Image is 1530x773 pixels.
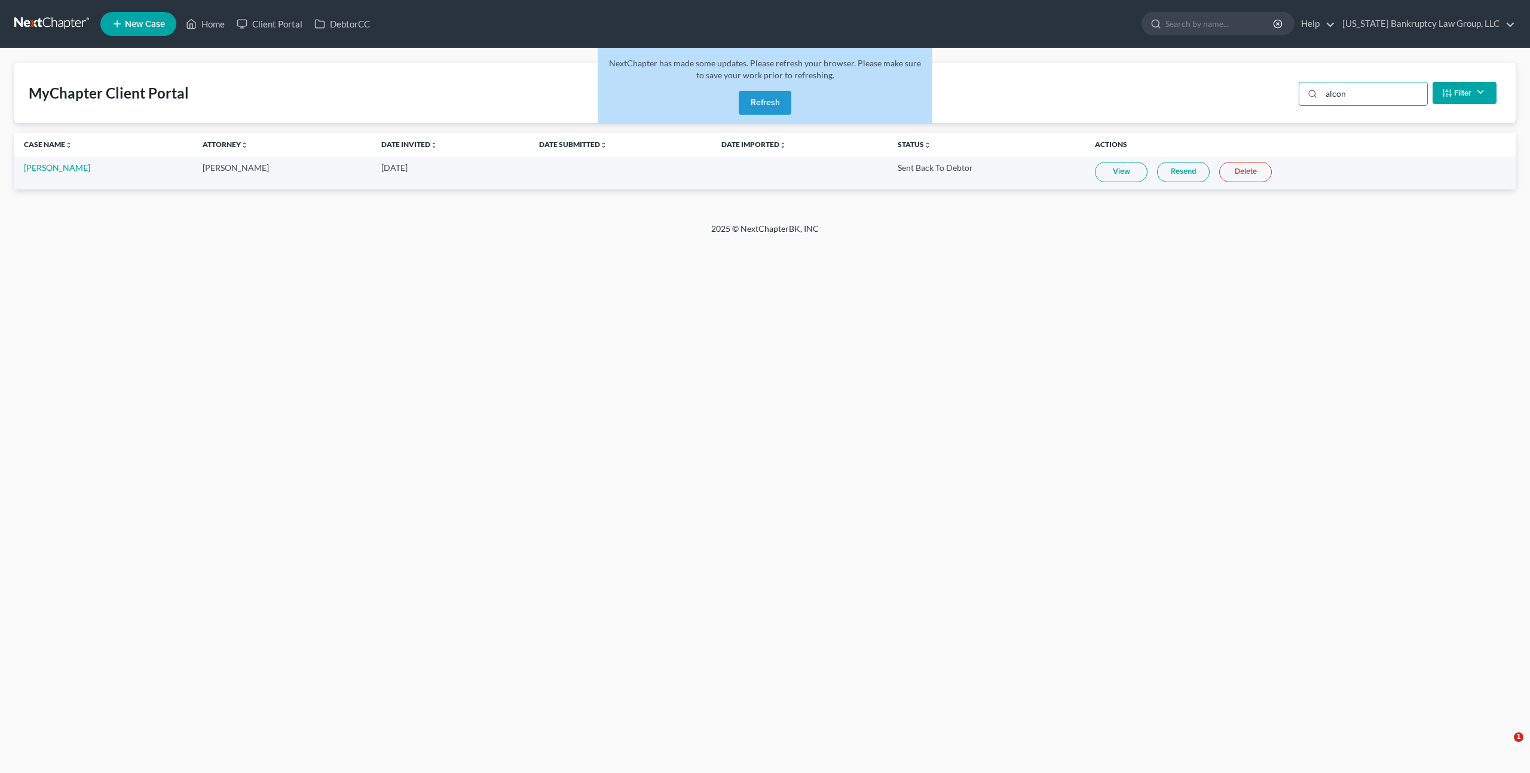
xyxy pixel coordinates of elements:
a: Date Invitedunfold_more [381,140,437,149]
i: unfold_more [924,142,931,149]
iframe: Intercom live chat [1489,732,1518,761]
td: Sent Back To Debtor [888,157,1085,189]
i: unfold_more [600,142,607,149]
span: NextChapter has made some updates. Please refresh your browser. Please make sure to save your wor... [609,58,921,80]
i: unfold_more [241,142,248,149]
button: Refresh [739,91,791,115]
button: Filter [1433,82,1497,104]
a: Client Portal [231,13,308,35]
a: Date Importedunfold_more [721,140,787,149]
span: 1 [1514,732,1523,742]
a: View [1095,162,1147,182]
a: Attorneyunfold_more [203,140,248,149]
th: Actions [1085,133,1516,157]
a: Home [180,13,231,35]
a: Resend [1157,162,1210,182]
input: Search by name... [1165,13,1275,35]
i: unfold_more [65,142,72,149]
div: 2025 © NextChapterBK, INC [424,223,1106,244]
td: [PERSON_NAME] [193,157,372,189]
a: Delete [1219,162,1272,182]
a: Date Submittedunfold_more [539,140,607,149]
span: New Case [125,20,165,29]
i: unfold_more [430,142,437,149]
i: unfold_more [779,142,787,149]
div: MyChapter Client Portal [29,84,189,103]
span: [DATE] [381,162,408,173]
a: DebtorCC [308,13,376,35]
input: Search... [1321,82,1427,105]
a: Statusunfold_more [898,140,931,149]
a: Help [1295,13,1335,35]
a: Case Nameunfold_more [24,140,72,149]
a: [US_STATE] Bankruptcy Law Group, LLC [1336,13,1515,35]
a: [PERSON_NAME] [24,162,90,173]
